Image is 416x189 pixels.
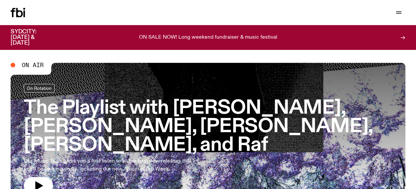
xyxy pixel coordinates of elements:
[24,157,193,173] p: Our Music Team gives you a first listen to all the best new releases that you'll be hearing on fb...
[24,84,55,93] a: On Rotation
[24,99,392,154] h3: The Playlist with [PERSON_NAME], [PERSON_NAME], [PERSON_NAME], [PERSON_NAME], and Raf
[22,62,44,68] span: On Air
[139,35,277,41] p: ON SALE NOW! Long weekend fundraiser & music festival
[27,86,52,91] span: On Rotation
[11,29,53,46] h3: SYDCITY: [DATE] & [DATE]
